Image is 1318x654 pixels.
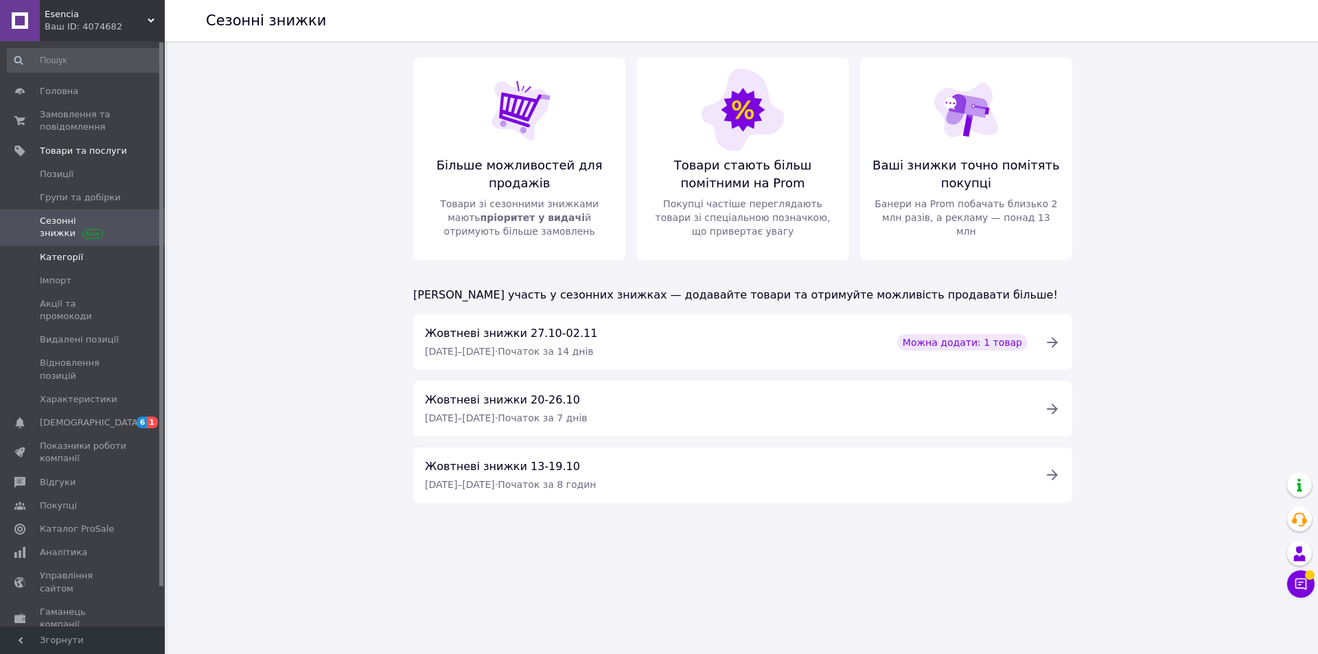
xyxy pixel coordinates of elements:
[40,191,121,204] span: Групи та добірки
[424,197,614,238] span: Товари зі сезонними знижками мають й отримують більше замовлень
[40,357,127,382] span: Відновлення позицій
[40,275,71,287] span: Імпорт
[45,21,165,33] div: Ваш ID: 4074682
[40,500,77,512] span: Покупці
[647,197,837,238] span: Покупці частіше переглядають товари зі спеціальною позначкою, що привертає увагу
[7,48,162,73] input: Пошук
[40,168,73,180] span: Позиції
[45,8,148,21] span: Esencia
[413,314,1072,370] a: Жовтневі знижки 27.10-02.11[DATE]–[DATE]·Початок за 14 днівМожна додати: 1 товар
[40,440,127,465] span: Показники роботи компанії
[1287,570,1315,598] button: Чат з покупцем
[40,85,78,97] span: Головна
[40,334,119,346] span: Видалені позиції
[40,417,141,429] span: [DEMOGRAPHIC_DATA]
[40,393,117,406] span: Характеристики
[495,346,594,357] span: · Початок за 14 днів
[413,381,1072,436] a: Жовтневі знижки 20-26.10[DATE]–[DATE]·Початок за 7 днів
[413,447,1072,503] a: Жовтневі знижки 13-19.10[DATE]–[DATE]·Початок за 8 годин
[40,476,76,489] span: Відгуки
[137,417,148,428] span: 6
[40,108,127,133] span: Замовлення та повідомлення
[147,417,158,428] span: 1
[647,156,837,191] span: Товари стають більш помітними на Prom
[425,479,495,490] span: [DATE] – [DATE]
[495,479,597,490] span: · Початок за 8 годин
[495,412,588,423] span: · Початок за 7 днів
[206,12,326,29] h1: Сезонні знижки
[425,412,495,423] span: [DATE] – [DATE]
[871,197,1061,238] span: Банери на Prom побачать близько 2 млн разів, а рекламу — понад 13 млн
[40,298,127,323] span: Акції та промокоди
[40,215,127,240] span: Сезонні знижки
[40,251,83,264] span: Категорії
[40,570,127,594] span: Управління сайтом
[425,460,580,473] span: Жовтневі знижки 13-19.10
[40,546,87,559] span: Аналітика
[425,346,495,357] span: [DATE] – [DATE]
[481,212,585,223] span: пріоритет у видачі
[413,288,1058,301] span: [PERSON_NAME] участь у сезонних знижках — додавайте товари та отримуйте можливість продавати більше!
[871,156,1061,191] span: Ваші знижки точно помітять покупці
[425,393,580,406] span: Жовтневі знижки 20-26.10
[903,336,1022,349] span: Можна додати: 1 товар
[40,523,114,535] span: Каталог ProSale
[424,156,614,191] span: Більше можливостей для продажів
[40,606,127,631] span: Гаманець компанії
[40,145,127,157] span: Товари та послуги
[425,327,597,340] span: Жовтневі знижки 27.10-02.11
